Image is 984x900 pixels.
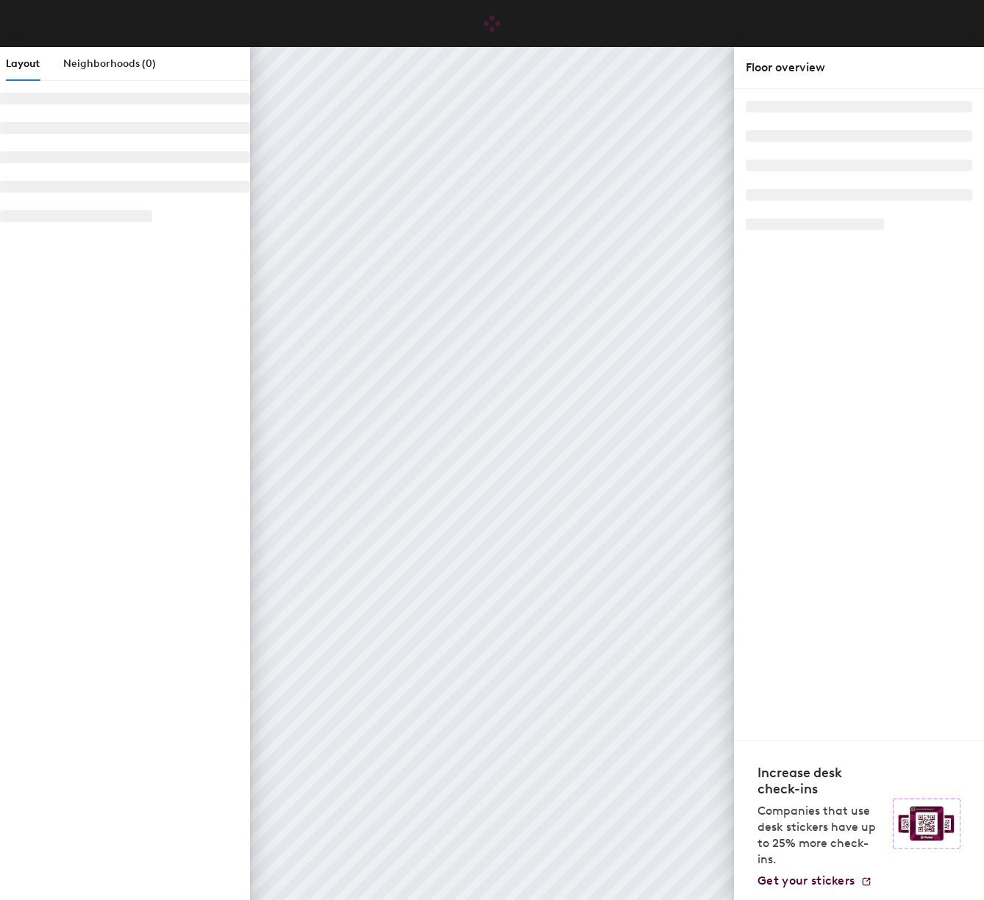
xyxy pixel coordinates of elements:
span: Get your stickers [757,874,855,888]
h4: Increase desk check-ins [757,765,884,797]
a: Get your stickers [757,874,872,888]
span: Neighborhoods (0) [63,57,156,70]
p: Companies that use desk stickers have up to 25% more check-ins. [757,803,884,868]
span: Layout [6,57,40,70]
div: Floor overview [746,59,972,76]
img: Sticker logo [893,799,960,849]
